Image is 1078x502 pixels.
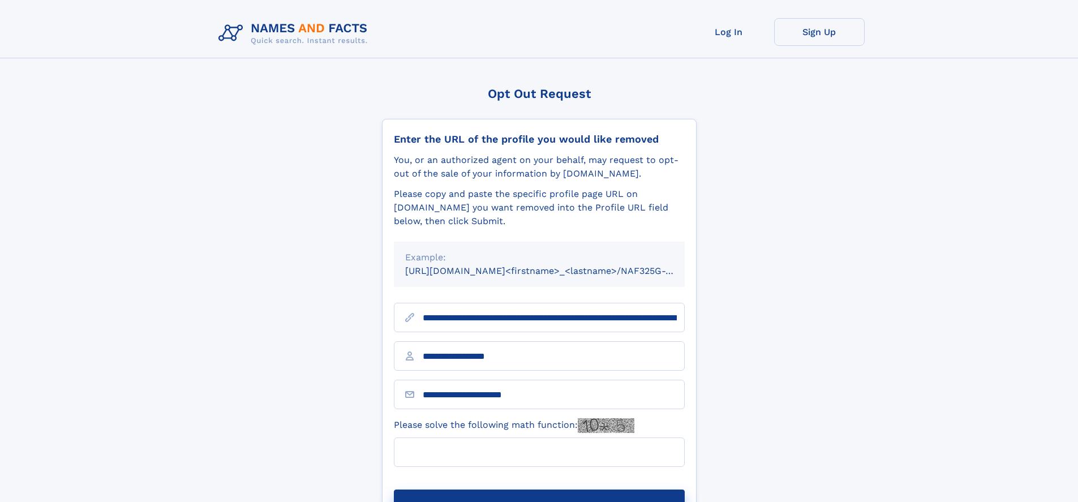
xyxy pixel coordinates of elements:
div: Opt Out Request [382,87,697,101]
div: Example: [405,251,673,264]
div: Enter the URL of the profile you would like removed [394,133,685,145]
div: You, or an authorized agent on your behalf, may request to opt-out of the sale of your informatio... [394,153,685,181]
small: [URL][DOMAIN_NAME]<firstname>_<lastname>/NAF325G-xxxxxxxx [405,265,706,276]
div: Please copy and paste the specific profile page URL on [DOMAIN_NAME] you want removed into the Pr... [394,187,685,228]
label: Please solve the following math function: [394,418,634,433]
img: Logo Names and Facts [214,18,377,49]
a: Log In [684,18,774,46]
a: Sign Up [774,18,865,46]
